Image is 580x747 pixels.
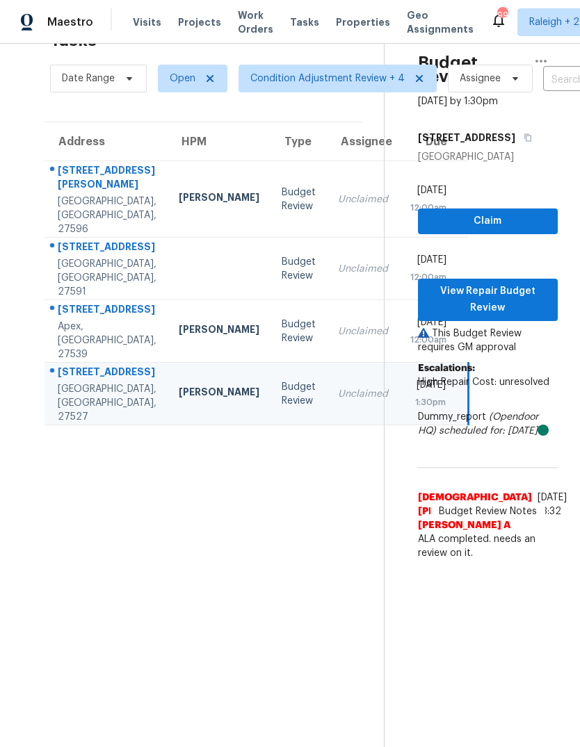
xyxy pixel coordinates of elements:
[58,382,156,424] div: [GEOGRAPHIC_DATA], [GEOGRAPHIC_DATA], 27527
[430,504,545,518] span: Budget Review Notes
[58,320,156,361] div: Apex, [GEOGRAPHIC_DATA], 27539
[58,257,156,299] div: [GEOGRAPHIC_DATA], [GEOGRAPHIC_DATA], 27591
[497,8,507,22] div: 99
[418,279,558,321] button: View Repair Budget Review
[338,192,388,206] div: Unclaimed
[338,325,388,338] div: Unclaimed
[58,163,156,195] div: [STREET_ADDRESS][PERSON_NAME]
[327,122,399,161] th: Assignee
[418,95,498,108] div: [DATE] by 1:30pm
[282,186,316,213] div: Budget Review
[418,150,558,164] div: [GEOGRAPHIC_DATA]
[133,15,161,29] span: Visits
[290,17,319,27] span: Tasks
[58,365,156,382] div: [STREET_ADDRESS]
[282,380,316,408] div: Budget Review
[58,195,156,236] div: [GEOGRAPHIC_DATA], [GEOGRAPHIC_DATA], 27596
[418,131,515,145] h5: [STREET_ADDRESS]
[418,377,549,387] span: High Repair Cost: unresolved
[407,8,474,36] span: Geo Assignments
[418,363,475,373] b: Escalations:
[45,122,168,161] th: Address
[418,327,558,354] p: This Budget Review requires GM approval
[178,15,221,29] span: Projects
[429,283,547,317] span: View Repair Budget Review
[282,318,316,345] div: Budget Review
[58,302,156,320] div: [STREET_ADDRESS]
[47,15,93,29] span: Maestro
[168,122,271,161] th: HPM
[179,385,259,402] div: [PERSON_NAME]
[50,33,97,47] h2: Tasks
[271,122,327,161] th: Type
[418,532,558,560] span: ALA completed. needs an review on it.
[418,410,558,438] div: Dummy_report
[179,190,259,208] div: [PERSON_NAME]
[179,322,259,340] div: [PERSON_NAME]
[338,387,388,401] div: Unclaimed
[238,8,273,36] span: Work Orders
[418,412,538,436] i: (Opendoor HQ)
[336,15,390,29] span: Properties
[170,72,195,85] span: Open
[418,491,532,532] span: [DEMOGRAPHIC_DATA][PERSON_NAME] [PERSON_NAME] A
[338,262,388,276] div: Unclaimed
[250,72,405,85] span: Condition Adjustment Review + 4
[529,15,579,29] span: Raleigh + 2
[538,493,567,516] span: [DATE] 13:32
[439,426,538,436] i: scheduled for: [DATE]
[515,125,534,150] button: Copy Address
[418,56,524,83] h2: Budget Review
[282,255,316,283] div: Budget Review
[62,72,115,85] span: Date Range
[460,72,501,85] span: Assignee
[58,240,156,257] div: [STREET_ADDRESS]
[418,208,558,234] button: Claim
[429,213,547,230] span: Claim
